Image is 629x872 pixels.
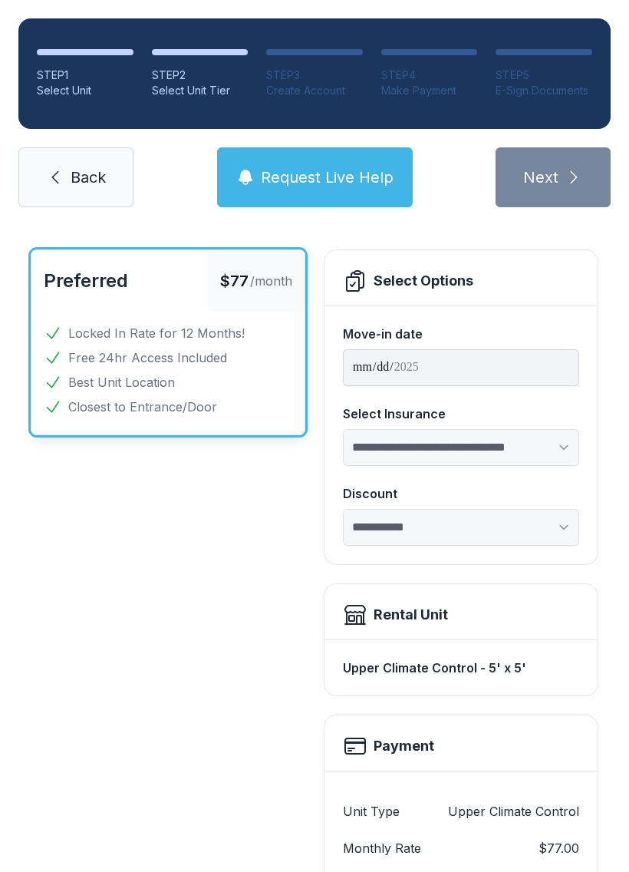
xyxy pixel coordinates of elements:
[523,167,558,188] span: Next
[381,83,478,98] div: Make Payment
[37,83,133,98] div: Select Unit
[374,270,473,292] div: Select Options
[261,167,394,188] span: Request Live Help
[152,83,249,98] div: Select Unit Tier
[496,83,592,98] div: E-Sign Documents
[68,348,227,367] span: Free 24hr Access Included
[68,398,217,416] span: Closest to Entrance/Door
[496,68,592,83] div: STEP 5
[37,68,133,83] div: STEP 1
[68,373,175,391] span: Best Unit Location
[343,325,579,343] div: Move-in date
[343,429,579,466] select: Select Insurance
[374,604,448,626] div: Rental Unit
[343,484,579,503] div: Discount
[343,509,579,546] select: Discount
[71,167,106,188] span: Back
[381,68,478,83] div: STEP 4
[343,349,579,386] input: Move-in date
[343,802,400,821] dt: Unit Type
[448,802,579,821] dd: Upper Climate Control
[44,269,128,293] button: Preferred
[152,68,249,83] div: STEP 2
[343,839,421,857] dt: Monthly Rate
[250,272,292,290] span: /month
[44,269,128,292] span: Preferred
[343,652,579,683] div: Upper Climate Control - 5' x 5'
[68,324,245,342] span: Locked In Rate for 12 Months!
[343,405,579,423] div: Select Insurance
[220,270,249,292] span: $77
[374,735,434,757] h2: Payment
[266,83,363,98] div: Create Account
[266,68,363,83] div: STEP 3
[538,839,579,857] dd: $77.00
